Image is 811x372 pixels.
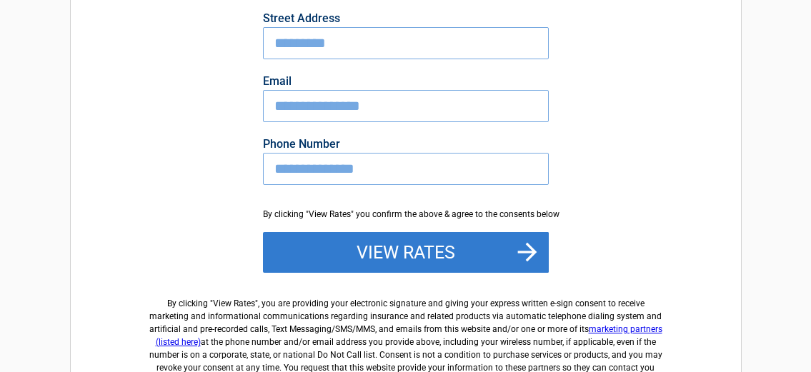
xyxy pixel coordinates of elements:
[263,139,549,150] label: Phone Number
[263,76,549,87] label: Email
[263,232,549,273] button: View Rates
[213,298,255,308] span: View Rates
[263,13,549,24] label: Street Address
[263,208,549,221] div: By clicking "View Rates" you confirm the above & agree to the consents below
